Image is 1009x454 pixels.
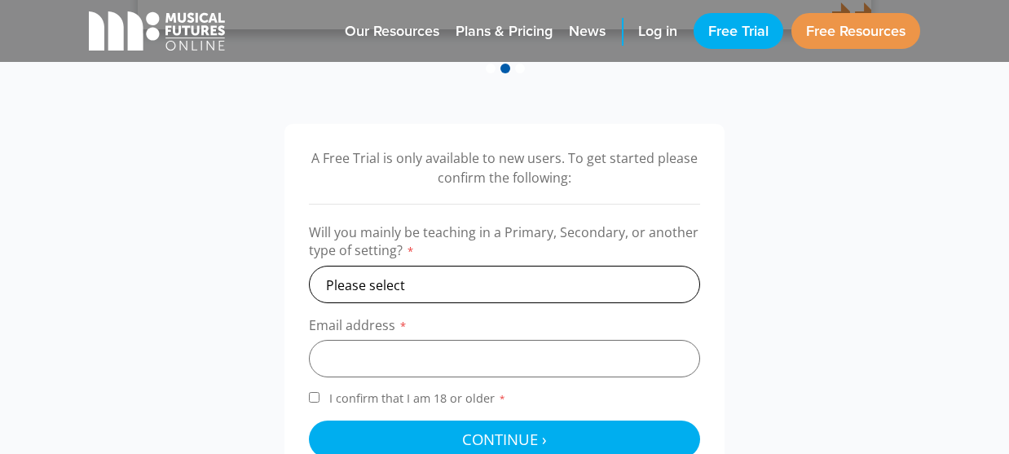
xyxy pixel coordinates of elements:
[309,392,319,403] input: I confirm that I am 18 or older*
[456,20,553,42] span: Plans & Pricing
[309,316,700,340] label: Email address
[309,148,700,187] p: A Free Trial is only available to new users. To get started please confirm the following:
[791,13,920,49] a: Free Resources
[569,20,606,42] span: News
[309,223,700,266] label: Will you mainly be teaching in a Primary, Secondary, or another type of setting?
[345,20,439,42] span: Our Resources
[638,20,677,42] span: Log in
[326,390,509,406] span: I confirm that I am 18 or older
[462,429,547,449] span: Continue ›
[694,13,783,49] a: Free Trial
